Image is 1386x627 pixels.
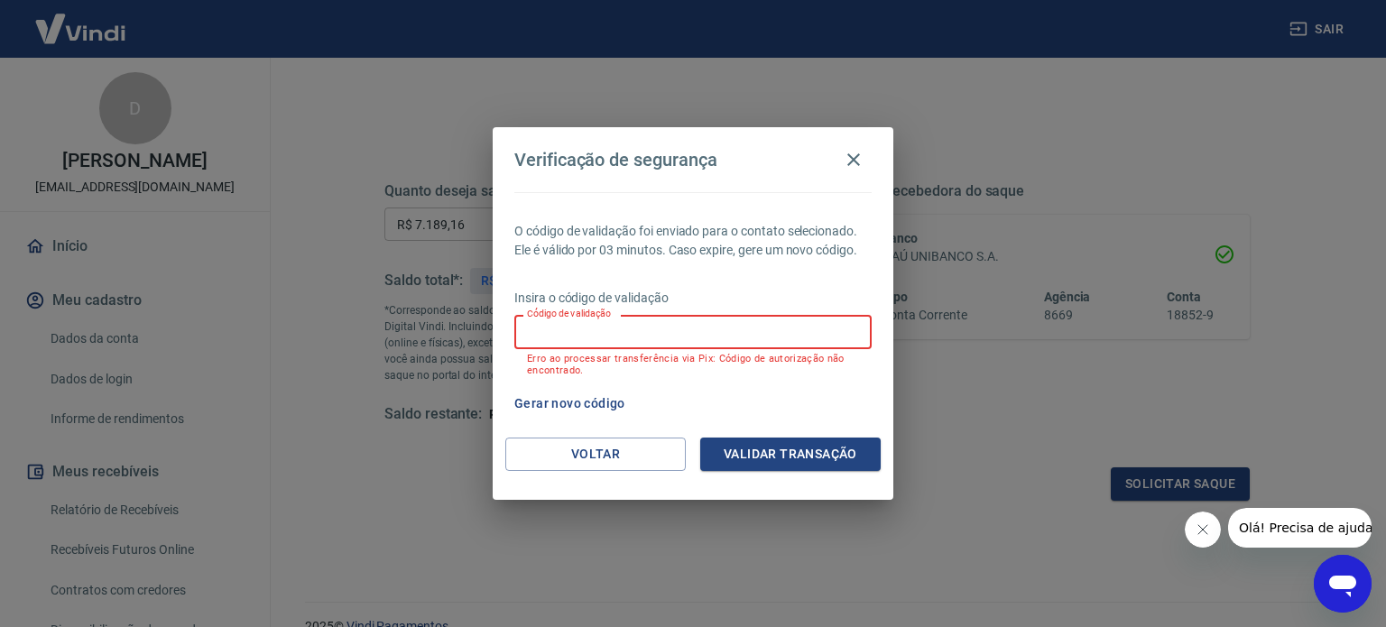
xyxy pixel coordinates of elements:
p: O código de validação foi enviado para o contato selecionado. Ele é válido por 03 minutos. Caso e... [514,222,872,260]
label: Código de validação [527,307,611,320]
iframe: Botão para abrir a janela de mensagens [1314,555,1372,613]
p: Insira o código de validação [514,289,872,308]
button: Validar transação [700,438,881,471]
iframe: Fechar mensagem [1185,512,1221,548]
button: Gerar novo código [507,387,633,420]
p: Erro ao processar transferência via Pix: Código de autorização não encontrado. [527,353,859,376]
iframe: Mensagem da empresa [1228,508,1372,548]
h4: Verificação de segurança [514,149,717,171]
button: Voltar [505,438,686,471]
span: Olá! Precisa de ajuda? [11,13,152,27]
